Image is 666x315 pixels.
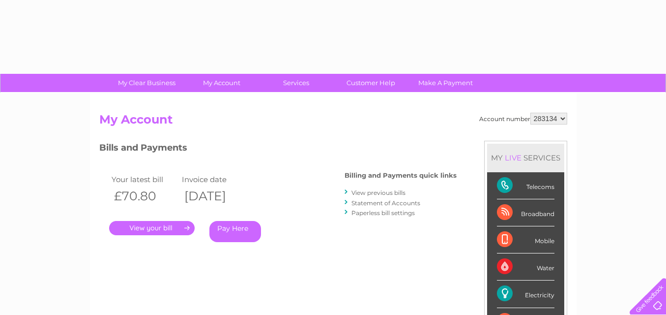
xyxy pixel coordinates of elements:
[497,253,554,281] div: Water
[209,221,261,242] a: Pay Here
[179,186,250,206] th: [DATE]
[330,74,411,92] a: Customer Help
[181,74,262,92] a: My Account
[497,199,554,226] div: Broadband
[99,113,567,131] h2: My Account
[345,172,457,179] h4: Billing and Payments quick links
[109,221,195,235] a: .
[109,186,180,206] th: £70.80
[99,141,457,158] h3: Bills and Payments
[503,153,523,162] div: LIVE
[256,74,337,92] a: Services
[351,209,415,217] a: Paperless bill settings
[106,74,187,92] a: My Clear Business
[497,226,554,253] div: Mobile
[351,199,420,207] a: Statement of Accounts
[109,173,180,186] td: Your latest bill
[405,74,486,92] a: Make A Payment
[179,173,250,186] td: Invoice date
[351,189,405,196] a: View previous bills
[487,144,564,172] div: MY SERVICES
[497,281,554,308] div: Electricity
[479,113,567,125] div: Account number
[497,172,554,199] div: Telecoms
